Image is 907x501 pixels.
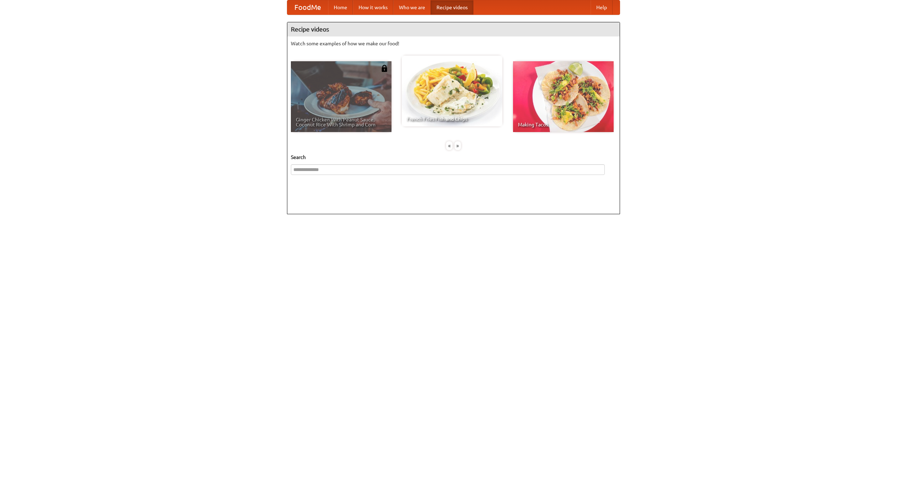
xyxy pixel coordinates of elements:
a: French Fries Fish and Chips [402,56,502,126]
a: Home [328,0,353,15]
h5: Search [291,154,616,161]
img: 483408.png [381,65,388,72]
div: « [446,141,452,150]
a: FoodMe [287,0,328,15]
a: Help [591,0,613,15]
p: Watch some examples of how we make our food! [291,40,616,47]
a: Making Tacos [513,61,614,132]
h4: Recipe videos [287,22,620,36]
a: How it works [353,0,393,15]
a: Recipe videos [431,0,473,15]
span: Making Tacos [518,122,609,127]
span: French Fries Fish and Chips [407,116,497,121]
a: Who we are [393,0,431,15]
div: » [455,141,461,150]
